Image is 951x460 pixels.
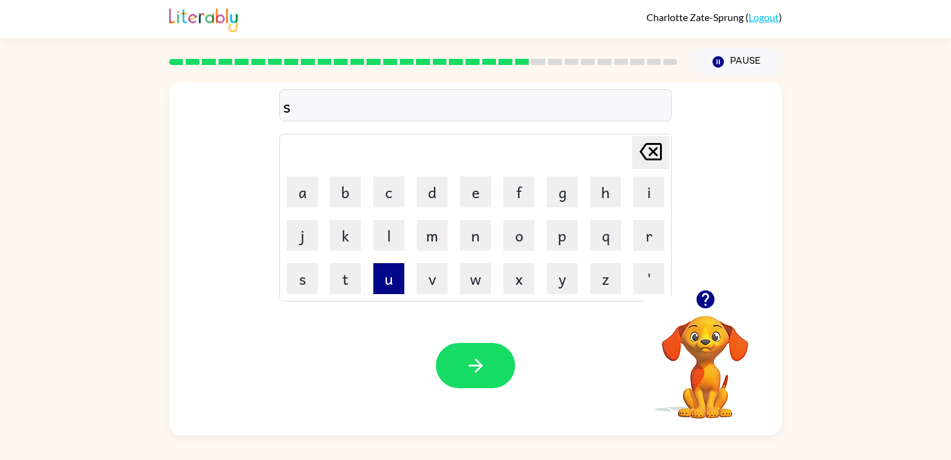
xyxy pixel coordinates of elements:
button: ' [633,263,664,294]
button: g [547,176,578,207]
button: d [417,176,448,207]
div: s [283,93,668,119]
span: Charlotte Zate-Sprung [646,11,745,23]
button: m [417,220,448,251]
button: i [633,176,664,207]
button: t [330,263,361,294]
button: s [287,263,318,294]
button: f [503,176,534,207]
a: Logout [749,11,779,23]
div: ( ) [646,11,782,23]
button: e [460,176,491,207]
button: h [590,176,621,207]
button: b [330,176,361,207]
button: a [287,176,318,207]
button: r [633,220,664,251]
button: j [287,220,318,251]
button: n [460,220,491,251]
button: z [590,263,621,294]
button: y [547,263,578,294]
button: c [373,176,404,207]
button: u [373,263,404,294]
button: w [460,263,491,294]
button: p [547,220,578,251]
button: x [503,263,534,294]
button: q [590,220,621,251]
button: o [503,220,534,251]
button: Pause [692,48,782,76]
video: Your browser must support playing .mp4 files to use Literably. Please try using another browser. [643,297,767,420]
button: k [330,220,361,251]
button: v [417,263,448,294]
img: Literably [169,5,238,32]
button: l [373,220,404,251]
